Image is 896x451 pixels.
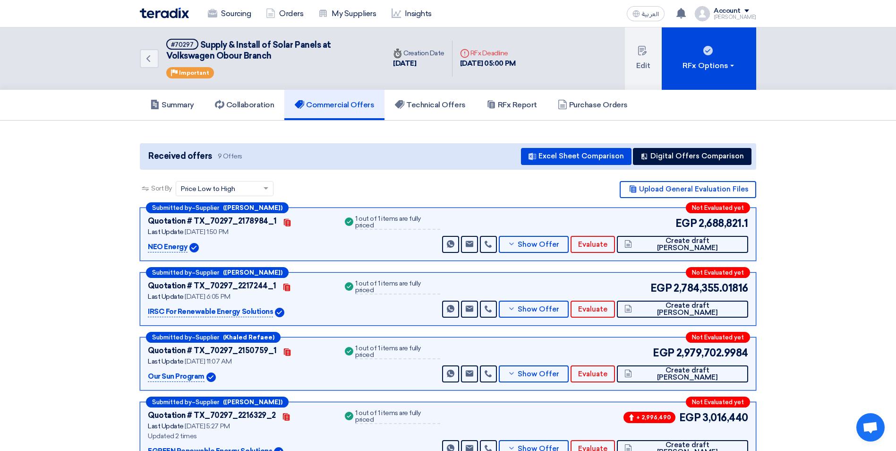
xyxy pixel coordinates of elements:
[683,60,736,71] div: RFx Options
[148,216,277,227] div: Quotation # TX_70297_2178984_1
[148,150,212,163] span: Received offers
[148,280,276,292] div: Quotation # TX_70297_2217244_1
[714,15,756,20] div: [PERSON_NAME]
[218,152,242,161] span: 9 Offers
[171,42,194,48] div: #70297
[692,334,744,340] span: Not Evaluated yet
[355,345,440,359] div: 1 out of 1 items are fully priced
[662,27,756,90] button: RFx Options
[215,100,274,110] h5: Collaboration
[699,216,748,231] span: 2,688,821.1
[148,410,276,421] div: Quotation # TX_70297_2216329_2
[152,269,192,276] span: Submitted by
[625,27,662,90] button: Edit
[692,205,744,211] span: Not Evaluated yet
[148,293,184,301] span: Last Update
[150,100,194,110] h5: Summary
[518,241,559,248] span: Show Offer
[518,371,559,378] span: Show Offer
[675,216,697,231] span: EGP
[634,237,741,252] span: Create draft [PERSON_NAME]
[166,40,331,61] span: Supply & Install of Solar Panels at Volkswagen Obour Branch
[627,6,665,21] button: العربية
[702,410,748,425] span: 3,016,440
[223,269,282,276] b: ([PERSON_NAME])
[384,3,439,24] a: Insights
[676,345,748,361] span: 2,979,702.9984
[181,184,235,194] span: Price Low to High
[620,181,756,198] button: Upload General Evaluation Files
[196,269,219,276] span: Supplier
[714,7,741,15] div: Account
[223,399,282,405] b: ([PERSON_NAME])
[674,280,748,296] span: 2,784,355.01816
[223,334,274,340] b: (Khaled Refaee)
[499,365,569,382] button: Show Offer
[258,3,311,24] a: Orders
[196,399,219,405] span: Supplier
[148,422,184,430] span: Last Update
[185,228,228,236] span: [DATE] 1:50 PM
[692,269,744,276] span: Not Evaluated yet
[695,6,710,21] img: profile_test.png
[634,302,741,316] span: Create draft [PERSON_NAME]
[571,365,615,382] button: Evaluate
[146,202,289,213] div: –
[166,39,374,62] h5: Supply & Install of Solar Panels at Volkswagen Obour Branch
[152,205,192,211] span: Submitted by
[460,48,516,58] div: RFx Deadline
[499,236,569,253] button: Show Offer
[634,367,741,381] span: Create draft [PERSON_NAME]
[148,228,184,236] span: Last Update
[623,412,675,423] span: + 2,996,490
[148,357,184,365] span: Last Update
[196,334,219,340] span: Supplier
[547,90,638,120] a: Purchase Orders
[275,308,284,317] img: Verified Account
[617,236,748,253] button: Create draft [PERSON_NAME]
[196,205,219,211] span: Supplier
[571,301,615,318] button: Evaluate
[650,280,672,296] span: EGP
[223,205,282,211] b: ([PERSON_NAME])
[311,3,384,24] a: My Suppliers
[206,373,216,382] img: Verified Account
[152,399,192,405] span: Submitted by
[146,332,281,343] div: –
[295,100,374,110] h5: Commercial Offers
[355,216,440,230] div: 1 out of 1 items are fully priced
[460,58,516,69] div: [DATE] 05:00 PM
[148,242,188,253] p: NEO Energy
[617,365,748,382] button: Create draft [PERSON_NAME]
[571,236,615,253] button: Evaluate
[185,293,230,301] span: [DATE] 6:05 PM
[152,334,192,340] span: Submitted by
[148,345,277,356] div: Quotation # TX_70297_2150759_1
[578,306,607,313] span: Evaluate
[856,413,885,442] a: Open chat
[393,58,444,69] div: [DATE]
[140,90,205,120] a: Summary
[185,357,231,365] span: [DATE] 11:07 AM
[653,345,674,361] span: EGP
[642,11,659,17] span: العربية
[151,183,172,193] span: Sort By
[384,90,476,120] a: Technical Offers
[205,90,285,120] a: Collaboration
[692,399,744,405] span: Not Evaluated yet
[148,371,205,382] p: Our Sun Program
[393,48,444,58] div: Creation Date
[179,69,209,76] span: Important
[476,90,547,120] a: RFx Report
[355,410,440,424] div: 1 out of 1 items are fully priced
[578,241,607,248] span: Evaluate
[148,306,273,318] p: IRSC For Renewable Energy Solutions
[200,3,258,24] a: Sourcing
[521,148,631,165] button: Excel Sheet Comparison
[518,306,559,313] span: Show Offer
[146,397,289,408] div: –
[499,301,569,318] button: Show Offer
[355,280,440,295] div: 1 out of 1 items are fully priced
[189,243,199,252] img: Verified Account
[284,90,384,120] a: Commercial Offers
